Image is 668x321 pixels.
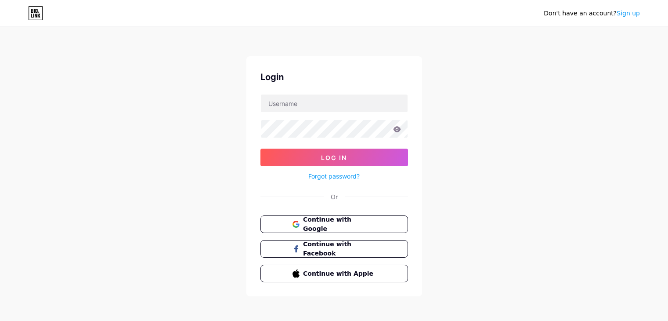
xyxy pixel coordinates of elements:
[260,70,408,84] div: Login
[303,215,376,233] span: Continue with Google
[261,95,408,112] input: Username
[260,149,408,166] button: Log In
[321,154,347,161] span: Log In
[303,269,376,278] span: Continue with Apple
[260,240,408,258] button: Continue with Facebook
[260,215,408,233] button: Continue with Google
[617,10,640,17] a: Sign up
[303,240,376,258] span: Continue with Facebook
[260,265,408,282] button: Continue with Apple
[544,9,640,18] div: Don't have an account?
[331,192,338,201] div: Or
[308,171,360,181] a: Forgot password?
